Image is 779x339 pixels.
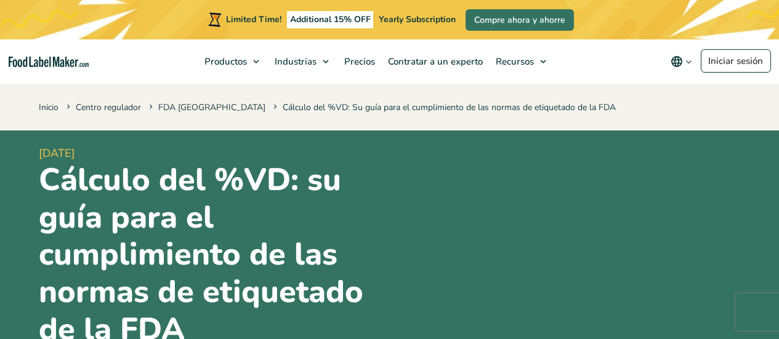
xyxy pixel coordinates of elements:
[271,55,318,68] span: Industrias
[201,55,248,68] span: Productos
[226,14,281,25] span: Limited Time!
[158,102,265,113] a: FDA [GEOGRAPHIC_DATA]
[338,39,379,84] a: Precios
[492,55,535,68] span: Recursos
[76,102,141,113] a: Centro regulador
[39,102,59,113] a: Inicio
[382,39,486,84] a: Contratar a un experto
[39,145,385,162] span: [DATE]
[287,11,374,28] span: Additional 15% OFF
[490,39,552,84] a: Recursos
[701,49,771,73] a: Iniciar sesión
[466,9,574,31] a: Compre ahora y ahorre
[271,102,616,113] span: Cálculo del %VD: Su guía para el cumplimiento de las normas de etiquetado de la FDA
[268,39,335,84] a: Industrias
[341,55,376,68] span: Precios
[379,14,456,25] span: Yearly Subscription
[384,55,484,68] span: Contratar a un experto
[198,39,265,84] a: Productos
